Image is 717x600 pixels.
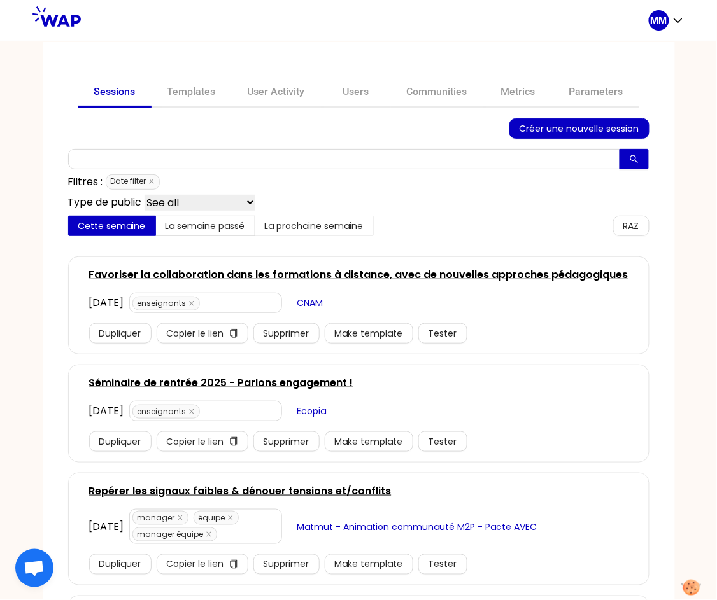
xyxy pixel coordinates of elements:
span: close [188,408,195,415]
button: Dupliquer [89,554,152,575]
span: Supprimer [264,326,309,340]
span: Supprimer [264,557,309,571]
p: Filtres : [68,174,103,190]
span: RAZ [623,219,639,233]
span: Tester [429,326,457,340]
span: Dupliquer [99,326,141,340]
span: search [630,155,639,165]
button: Dupliquer [89,323,152,344]
span: Ecopia [297,404,327,418]
span: enseignants [132,297,200,310]
button: Tester [418,323,467,344]
button: Copier le liencopy [157,323,248,344]
button: RAZ [613,216,650,236]
a: Séminaire de rentrée 2025 - Parlons engagement ! [89,375,353,391]
span: Copier le lien [167,435,224,449]
a: Users [321,78,391,108]
a: Metrics [483,78,553,108]
span: close [227,515,234,521]
div: [DATE] [89,519,124,534]
button: Dupliquer [89,431,152,452]
span: enseignants [132,405,200,419]
span: Make template [335,326,403,340]
span: close [177,515,183,521]
button: Tester [418,554,467,575]
span: Créer une nouvelle session [520,122,639,136]
span: CNAM [297,296,323,310]
button: Matmut - Animation communauté M2P - Pacte AVEC [287,517,548,537]
a: Parameters [553,78,639,108]
span: Tester [429,435,457,449]
div: [DATE] [89,403,124,419]
a: Repérer les signaux faibles & dénouer tensions et/conflits [89,484,392,499]
p: MM [651,14,667,27]
span: Date filter [106,174,160,190]
span: close [206,531,212,538]
span: Dupliquer [99,557,141,571]
span: copy [229,329,238,339]
button: MM [649,10,685,31]
div: Ouvrir le chat [15,549,53,587]
span: équipe [194,511,239,525]
span: La semaine passé [166,220,245,232]
button: Supprimer [253,431,320,452]
span: Matmut - Animation communauté M2P - Pacte AVEC [297,520,537,534]
span: close [188,300,195,307]
p: Type de public [68,195,142,211]
button: Make template [325,554,413,575]
button: Make template [325,323,413,344]
span: Dupliquer [99,435,141,449]
span: copy [229,437,238,447]
button: Supprimer [253,554,320,575]
div: [DATE] [89,295,124,310]
button: Créer une nouvelle session [509,118,650,139]
span: Copier le lien [167,326,224,340]
span: Copier le lien [167,557,224,571]
span: manager équipe [132,527,217,541]
button: Copier le liencopy [157,431,248,452]
button: Make template [325,431,413,452]
button: Ecopia [287,401,337,421]
span: manager [132,511,188,525]
span: Cette semaine [78,220,146,232]
span: Tester [429,557,457,571]
span: La prochaine semaine [265,220,364,232]
button: search [620,149,649,169]
a: Favoriser la collaboration dans les formations à distance, avec de nouvelles approches pédagogiques [89,267,628,283]
span: close [148,178,155,185]
a: Sessions [78,78,152,108]
a: Communities [391,78,483,108]
span: Make template [335,557,403,571]
span: copy [229,560,238,570]
button: CNAM [287,293,334,313]
span: Make template [335,435,403,449]
a: User Activity [232,78,321,108]
button: Copier le liencopy [157,554,248,575]
button: Tester [418,431,467,452]
span: Supprimer [264,435,309,449]
a: Templates [152,78,232,108]
button: Supprimer [253,323,320,344]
